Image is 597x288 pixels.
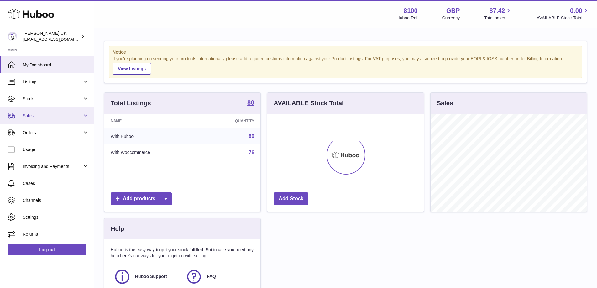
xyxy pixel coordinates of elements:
span: 0.00 [570,7,582,15]
strong: GBP [446,7,460,15]
p: Huboo is the easy way to get your stock fulfilled. But incase you need any help here's our ways f... [111,247,254,259]
div: Currency [442,15,460,21]
span: Returns [23,231,89,237]
a: Log out [8,244,86,255]
a: 80 [249,134,254,139]
a: 87.42 Total sales [484,7,512,21]
span: Sales [23,113,82,119]
span: [EMAIL_ADDRESS][DOMAIN_NAME] [23,37,92,42]
a: Huboo Support [114,268,179,285]
strong: 8100 [404,7,418,15]
div: Huboo Ref [397,15,418,21]
span: Total sales [484,15,512,21]
img: emotion88hk@gmail.com [8,32,17,41]
a: 76 [249,150,254,155]
a: 80 [247,99,254,107]
span: Huboo Support [135,274,167,280]
span: Usage [23,147,89,153]
span: Invoicing and Payments [23,164,82,170]
span: 87.42 [489,7,505,15]
td: With Huboo [104,128,201,144]
h3: Help [111,225,124,233]
h3: Total Listings [111,99,151,107]
span: Orders [23,130,82,136]
span: Settings [23,214,89,220]
span: Stock [23,96,82,102]
span: My Dashboard [23,62,89,68]
strong: 80 [247,99,254,106]
span: FAQ [207,274,216,280]
span: Channels [23,197,89,203]
th: Quantity [201,114,260,128]
a: View Listings [113,63,151,75]
a: Add Stock [274,192,308,205]
th: Name [104,114,201,128]
a: Add products [111,192,172,205]
div: If you're planning on sending your products internationally please add required customs informati... [113,56,579,75]
a: FAQ [186,268,251,285]
span: AVAILABLE Stock Total [537,15,589,21]
div: [PERSON_NAME] UK [23,30,80,42]
strong: Notice [113,49,579,55]
a: 0.00 AVAILABLE Stock Total [537,7,589,21]
h3: Sales [437,99,453,107]
span: Listings [23,79,82,85]
h3: AVAILABLE Stock Total [274,99,343,107]
td: With Woocommerce [104,144,201,161]
span: Cases [23,181,89,186]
